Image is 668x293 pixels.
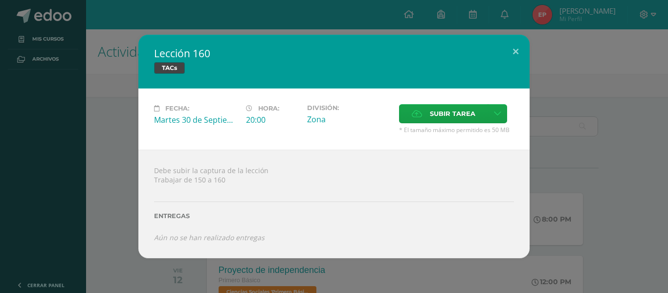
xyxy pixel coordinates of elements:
div: Debe subir la captura de la lección Trabajar de 150 a 160 [138,150,530,258]
span: Hora: [258,105,279,112]
label: Entregas [154,212,514,220]
div: Martes 30 de Septiembre [154,114,238,125]
div: 20:00 [246,114,299,125]
label: División: [307,104,391,112]
span: Subir tarea [430,105,475,123]
h2: Lección 160 [154,46,514,60]
span: * El tamaño máximo permitido es 50 MB [399,126,514,134]
span: Fecha: [165,105,189,112]
button: Close (Esc) [502,35,530,68]
div: Zona [307,114,391,125]
i: Aún no se han realizado entregas [154,233,265,242]
span: TACs [154,62,185,74]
